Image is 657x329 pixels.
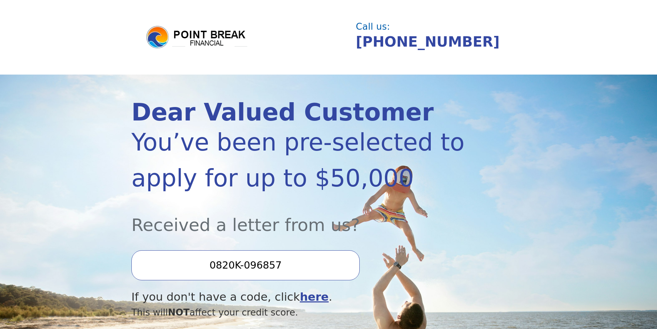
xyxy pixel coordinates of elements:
a: [PHONE_NUMBER] [356,33,500,50]
input: Enter your Offer Code: [131,250,360,280]
div: This will affect your credit score. [131,306,467,319]
div: Dear Valued Customer [131,100,467,124]
a: here [300,290,329,303]
img: logo.png [145,25,249,50]
div: Call us: [356,22,520,31]
div: You’ve been pre-selected to apply for up to $50,000 [131,124,467,196]
div: Received a letter from us? [131,196,467,238]
div: If you don't have a code, click . [131,289,467,306]
span: NOT [168,307,190,318]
